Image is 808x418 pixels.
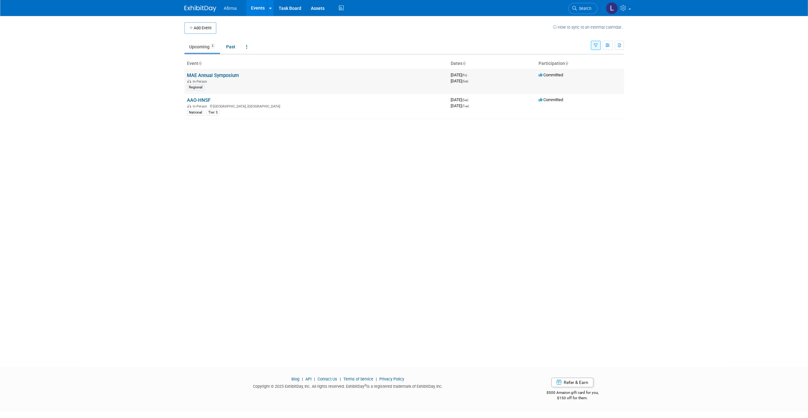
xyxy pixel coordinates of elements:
th: Event [184,58,448,69]
a: How to sync to an external calendar... [553,25,624,30]
span: | [300,377,304,381]
a: Privacy Policy [379,377,404,381]
a: Contact Us [318,377,337,381]
a: Past [221,41,240,53]
div: Regional [187,85,204,90]
img: Lauren Holland [606,2,618,14]
button: Add Event [184,22,216,34]
div: National [187,110,204,115]
span: 2 [210,44,215,48]
span: | [374,377,378,381]
span: [DATE] [451,97,470,102]
div: Copyright © 2025 ExhibitDay, Inc. All rights reserved. ExhibitDay is a registered trademark of Ex... [184,382,512,389]
span: [DATE] [451,103,469,108]
img: In-Person Event [187,104,191,108]
span: [DATE] [451,73,469,77]
span: Committed [539,73,563,77]
span: (Fri) [462,73,467,77]
span: | [312,377,317,381]
span: In-Person [193,104,209,108]
span: [DATE] [451,79,468,83]
div: [GEOGRAPHIC_DATA], [GEOGRAPHIC_DATA] [187,103,446,108]
span: Committed [539,97,563,102]
a: Sort by Event Name [198,61,202,66]
a: MAE Annual Symposium [187,73,239,78]
a: Upcoming2 [184,41,220,53]
div: Tier 3 [206,110,219,115]
a: AAO-HNSF [187,97,211,103]
span: Afirma [224,6,237,11]
div: $500 Amazon gift card for you, [521,386,624,401]
sup: ® [364,384,367,387]
a: Sort by Start Date [462,61,466,66]
a: Terms of Service [343,377,373,381]
a: Blog [291,377,299,381]
img: In-Person Event [187,80,191,83]
th: Dates [448,58,536,69]
a: Refer & Earn [551,378,593,387]
span: - [468,73,469,77]
span: (Tue) [462,104,469,108]
a: Search [568,3,597,14]
span: (Sat) [462,80,468,83]
a: API [305,377,311,381]
span: In-Person [193,80,209,84]
span: Search [577,6,591,11]
span: (Sat) [462,98,468,102]
a: Sort by Participation Type [565,61,568,66]
span: - [469,97,470,102]
div: $150 off for them. [521,395,624,401]
span: | [338,377,342,381]
img: ExhibitDay [184,5,216,12]
th: Participation [536,58,624,69]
